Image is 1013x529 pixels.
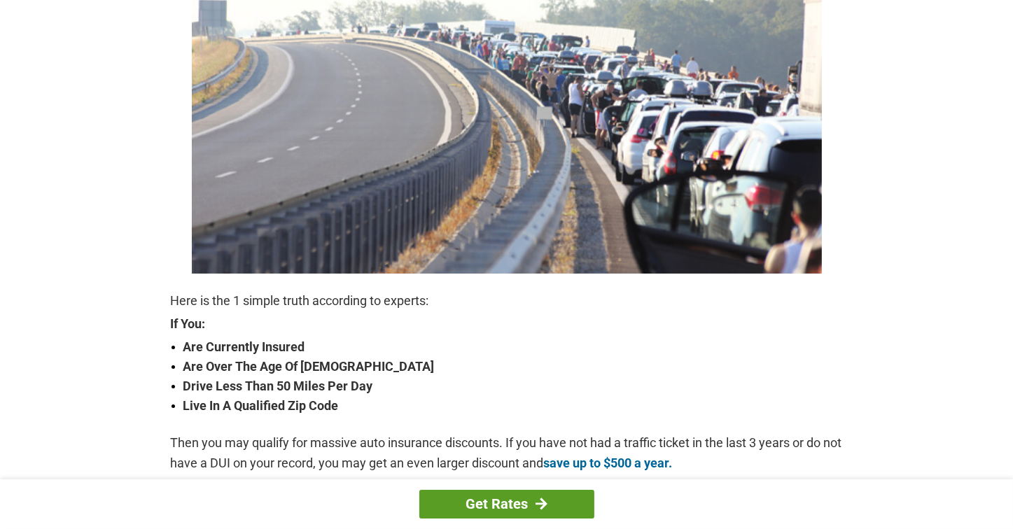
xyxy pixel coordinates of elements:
[171,291,843,311] p: Here is the 1 simple truth according to experts:
[171,318,843,330] strong: If You:
[183,337,843,357] strong: Are Currently Insured
[171,433,843,472] p: Then you may qualify for massive auto insurance discounts. If you have not had a traffic ticket i...
[419,490,594,519] a: Get Rates
[183,396,843,416] strong: Live In A Qualified Zip Code
[544,456,673,470] a: save up to $500 a year.
[183,376,843,396] strong: Drive Less Than 50 Miles Per Day
[183,357,843,376] strong: Are Over The Age Of [DEMOGRAPHIC_DATA]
